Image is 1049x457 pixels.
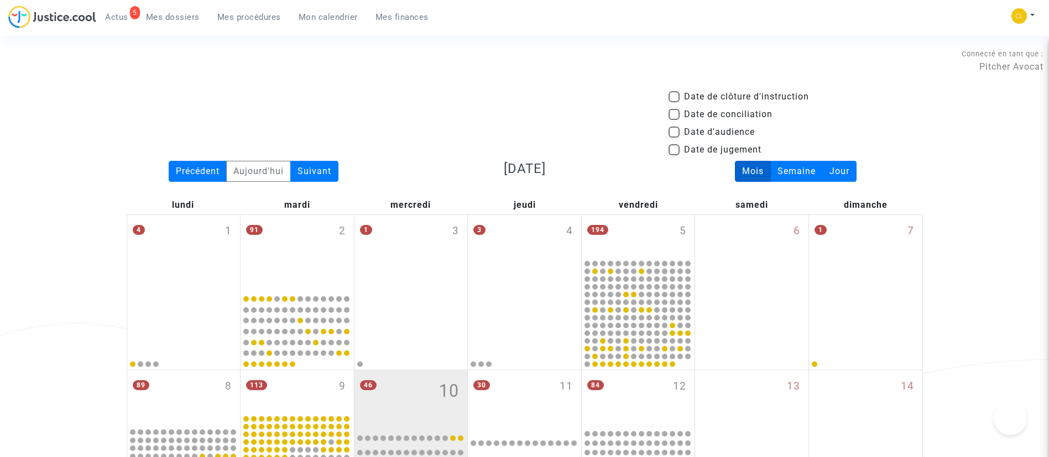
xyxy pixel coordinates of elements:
div: mercredi [354,196,468,214]
span: 11 [560,379,573,395]
div: mardi septembre 9, 113 events, click to expand [241,370,354,413]
div: Jour [822,161,857,182]
div: Aujourd'hui [226,161,291,182]
div: Précédent [169,161,227,182]
span: 12 [673,379,686,395]
div: Semaine [770,161,823,182]
span: 113 [246,380,267,390]
span: 6 [794,223,800,239]
div: vendredi [581,196,695,214]
span: 2 [339,223,346,239]
span: 3 [473,225,486,235]
div: jeudi septembre 4, 3 events, click to expand [468,215,581,291]
h3: [DATE] [398,161,652,177]
div: mercredi septembre 10, 46 events, click to expand [354,370,468,427]
span: Mes procédures [217,12,281,22]
img: jc-logo.svg [8,6,96,28]
span: 3 [452,223,459,239]
div: jeudi septembre 11, 30 events, click to expand [468,370,581,427]
div: mardi [240,196,354,214]
span: 194 [587,225,608,235]
div: mercredi septembre 3, One event, click to expand [354,215,468,291]
div: samedi septembre 6 [695,215,808,370]
a: Mes procédures [208,9,290,25]
span: Actus [105,12,128,22]
span: 4 [566,223,573,239]
span: 30 [473,380,490,390]
span: 84 [587,380,604,390]
span: 1 [815,225,827,235]
a: Mes dossiers [137,9,208,25]
div: lundi septembre 8, 89 events, click to expand [127,370,241,427]
span: Mon calendrier [299,12,358,22]
div: jeudi [468,196,582,214]
span: 7 [907,223,914,239]
span: 13 [787,379,800,395]
div: lundi septembre 1, 4 events, click to expand [127,215,241,291]
span: 5 [680,223,686,239]
span: Mes finances [375,12,429,22]
div: samedi [695,196,809,214]
span: 89 [133,380,149,390]
span: Mes dossiers [146,12,200,22]
div: mardi septembre 2, 91 events, click to expand [241,215,354,291]
div: dimanche septembre 7, One event, click to expand [809,215,922,291]
span: 8 [225,379,232,395]
span: 1 [225,223,232,239]
span: 46 [360,380,377,390]
span: Connecté en tant que : [962,50,1043,58]
span: 4 [133,225,145,235]
a: 5Actus [96,9,137,25]
img: 6fca9af68d76bfc0a5525c74dfee314f [1011,8,1027,24]
span: Date de conciliation [684,108,773,121]
a: Mon calendrier [290,9,367,25]
a: Mes finances [367,9,437,25]
div: Suivant [290,161,338,182]
span: 9 [339,379,346,395]
span: 1 [360,225,372,235]
div: lundi [127,196,241,214]
iframe: Help Scout Beacon - Open [994,402,1027,435]
span: Date de jugement [684,143,761,156]
div: dimanche [809,196,923,214]
span: Date d'audience [684,125,755,139]
div: 5 [130,6,140,19]
span: 14 [901,379,914,395]
span: 91 [246,225,263,235]
div: vendredi septembre 5, 194 events, click to expand [582,215,695,258]
div: Mois [735,161,771,182]
span: 10 [439,379,459,404]
div: vendredi septembre 12, 84 events, click to expand [582,370,695,427]
span: Date de clôture d'instruction [684,90,809,103]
